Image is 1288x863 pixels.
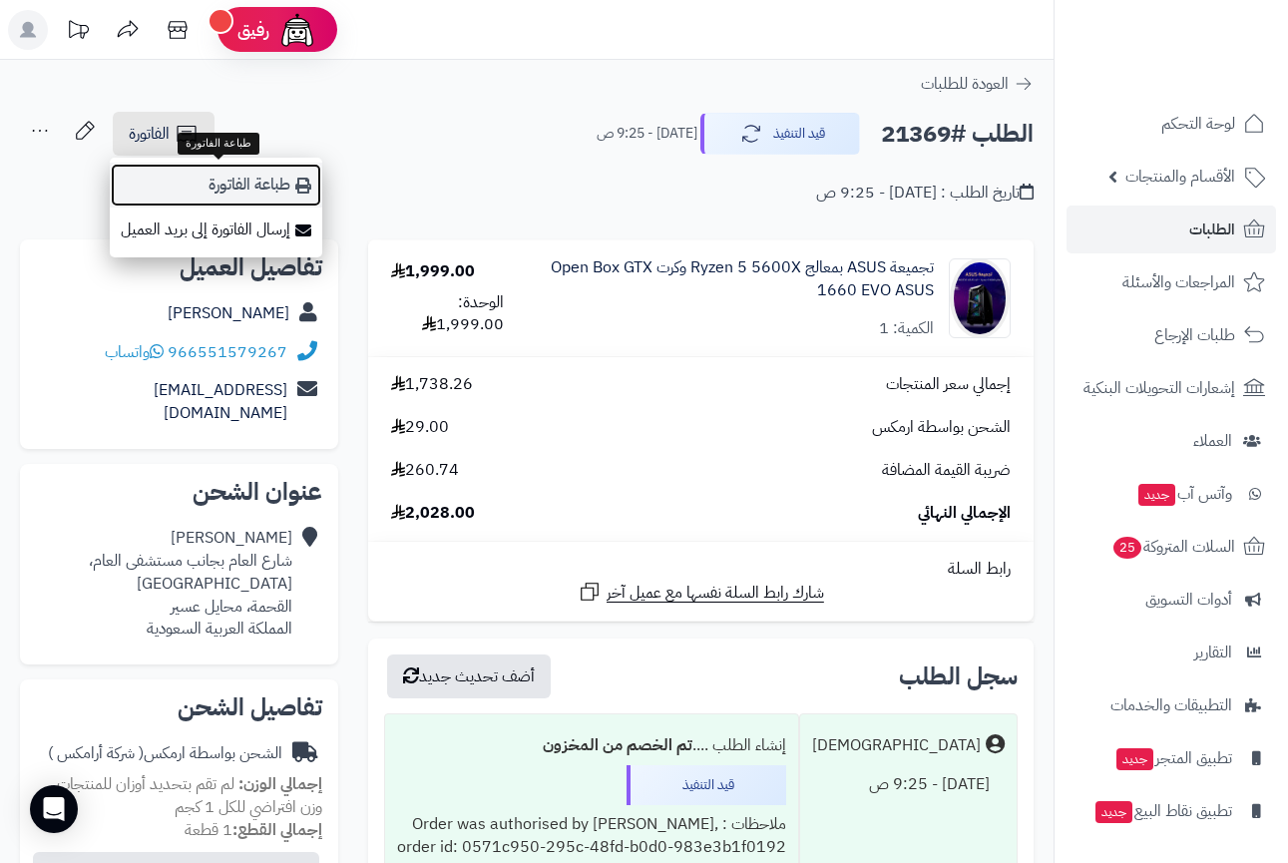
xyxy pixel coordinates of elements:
span: 29.00 [391,416,449,439]
a: تجميعة ASUS بمعالج Ryzen 5 5600X وكرت Open Box GTX 1660 EVO ASUS [550,256,935,302]
small: 1 قطعة [185,818,322,842]
a: [PERSON_NAME] [168,301,289,325]
span: الطلبات [1189,216,1235,243]
span: 2,028.00 [391,502,475,525]
h3: سجل الطلب [899,664,1018,688]
span: جديد [1116,748,1153,770]
span: شارك رابط السلة نفسها مع عميل آخر [607,582,824,605]
span: إجمالي سعر المنتجات [886,373,1011,396]
strong: إجمالي القطع: [232,818,322,842]
span: 25 [1113,537,1141,559]
button: أضف تحديث جديد [387,654,551,698]
span: المراجعات والأسئلة [1122,268,1235,296]
span: لوحة التحكم [1161,110,1235,138]
button: قيد التنفيذ [700,113,860,155]
a: العودة للطلبات [921,72,1034,96]
a: شارك رابط السلة نفسها مع عميل آخر [578,580,824,605]
a: السلات المتروكة25 [1067,523,1276,571]
div: طباعة الفاتورة [178,133,259,155]
h2: تفاصيل العميل [36,255,322,279]
a: الفاتورة [113,112,215,156]
span: طلبات الإرجاع [1154,321,1235,349]
img: 1756799202-%D8%AA%D8%AC%D9%85%D9%8A%D8%B9%D8%A9%20ASUS%20%D8%A7%D9%84%D9%85%D9%88%D9%82%D8%B9-90x... [950,258,1010,338]
span: الإجمالي النهائي [918,502,1011,525]
span: رفيق [237,18,269,42]
div: [PERSON_NAME] شارع العام بجانب مستشفى العام، [GEOGRAPHIC_DATA] القحمة، محايل عسير المملكة العربية... [36,527,292,641]
span: إشعارات التحويلات البنكية [1083,374,1235,402]
div: الشحن بواسطة ارمكس [48,742,282,765]
span: العملاء [1193,427,1232,455]
span: لم تقم بتحديد أوزان للمنتجات ، وزن افتراضي للكل 1 كجم [49,772,322,819]
span: العودة للطلبات [921,72,1009,96]
a: 966551579267 [168,340,287,364]
span: التقارير [1194,639,1232,666]
div: إنشاء الطلب .... [397,726,786,765]
div: 1,999.00 [391,260,475,283]
span: تطبيق المتجر [1114,744,1232,772]
span: 260.74 [391,459,459,482]
h2: عنوان الشحن [36,480,322,504]
div: رابط السلة [376,558,1026,581]
a: إشعارات التحويلات البنكية [1067,364,1276,412]
a: الطلبات [1067,206,1276,253]
a: العملاء [1067,417,1276,465]
strong: إجمالي الوزن: [238,772,322,796]
span: جديد [1095,801,1132,823]
b: تم الخصم من المخزون [543,733,692,757]
div: [DEMOGRAPHIC_DATA] [812,734,981,757]
small: [DATE] - 9:25 ص [597,124,697,144]
span: جديد [1138,484,1175,506]
span: الفاتورة [129,122,170,146]
div: [DATE] - 9:25 ص [812,765,1005,804]
div: Open Intercom Messenger [30,785,78,833]
img: ai-face.png [277,10,317,50]
span: أدوات التسويق [1145,586,1232,614]
span: ضريبة القيمة المضافة [882,459,1011,482]
a: وآتس آبجديد [1067,470,1276,518]
a: لوحة التحكم [1067,100,1276,148]
a: طلبات الإرجاع [1067,311,1276,359]
a: أدوات التسويق [1067,576,1276,624]
a: التطبيقات والخدمات [1067,681,1276,729]
a: تحديثات المنصة [53,10,103,55]
a: واتساب [105,340,164,364]
a: المراجعات والأسئلة [1067,258,1276,306]
span: الشحن بواسطة ارمكس [872,416,1011,439]
span: الأقسام والمنتجات [1125,163,1235,191]
div: الكمية: 1 [879,317,934,340]
a: [EMAIL_ADDRESS][DOMAIN_NAME] [154,378,287,425]
div: الوحدة: 1,999.00 [391,291,504,337]
span: التطبيقات والخدمات [1110,691,1232,719]
span: السلات المتروكة [1111,533,1235,561]
a: تطبيق نقاط البيعجديد [1067,787,1276,835]
div: تاريخ الطلب : [DATE] - 9:25 ص [816,182,1034,205]
span: ( شركة أرامكس ) [48,741,144,765]
a: طباعة الفاتورة [110,163,322,208]
h2: تفاصيل الشحن [36,695,322,719]
span: تطبيق نقاط البيع [1093,797,1232,825]
a: التقارير [1067,629,1276,676]
h2: الطلب #21369 [881,114,1034,155]
div: قيد التنفيذ [627,765,786,805]
span: 1,738.26 [391,373,473,396]
a: إرسال الفاتورة إلى بريد العميل [110,208,322,252]
a: تطبيق المتجرجديد [1067,734,1276,782]
span: وآتس آب [1136,480,1232,508]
